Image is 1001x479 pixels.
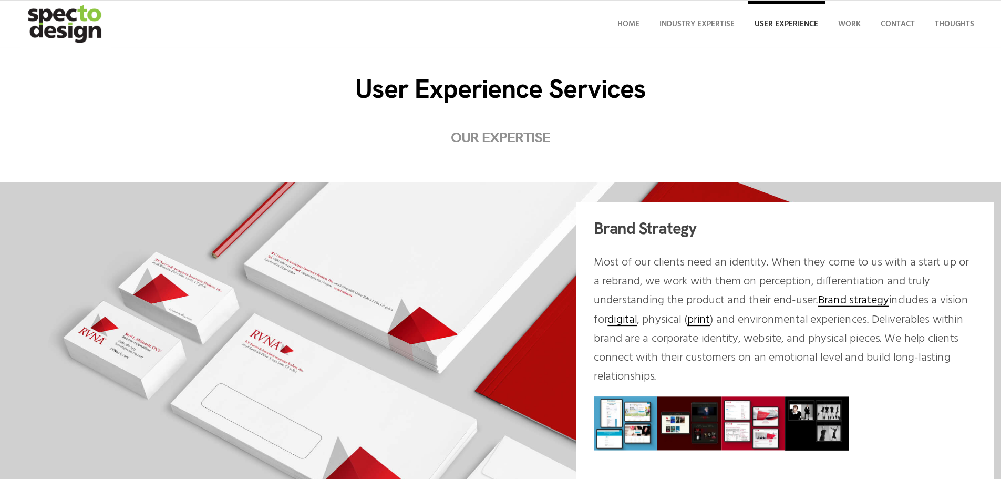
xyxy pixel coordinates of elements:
a: Home [611,1,646,48]
img: branding paul empson [785,396,849,451]
h1: User Experience Services [26,74,975,103]
picture: lynn-brand [657,396,721,451]
a: image wedsure-brand [594,396,657,451]
span: Industry Expertise [659,18,735,30]
a: print [687,310,710,329]
a: image rvna-brand [721,396,785,451]
a: Thoughts [928,1,981,48]
h2: Our Expertise [228,129,774,146]
p: Most of our clients need an identity. When they come to us with a start up or a rebrand, we work ... [594,253,976,386]
span: Contact [881,18,915,30]
span: Home [617,18,639,30]
picture: empson-brand [785,396,849,451]
a: Work [831,1,868,48]
img: branding rvna rvnuccio.com [721,396,785,451]
a: image lynn-brand [657,396,721,451]
a: Industry Expertise [653,1,741,48]
span: Work [838,18,861,30]
a: Contact [874,1,922,48]
h2: Brand Strategy [594,220,976,238]
a: image empson-brand [785,396,849,451]
img: wedsure brand website commerce [594,396,657,451]
span: User Experience [755,18,818,30]
img: specto-logo-2020 [20,1,111,48]
img: branding lynn hightower [657,396,721,451]
a: User Experience [748,1,825,48]
a: digital [607,310,637,329]
picture: wedsure-brand [594,396,657,451]
a: Brand strategy [818,291,889,310]
span: Thoughts [935,18,974,30]
picture: rvna-brand [721,396,785,451]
